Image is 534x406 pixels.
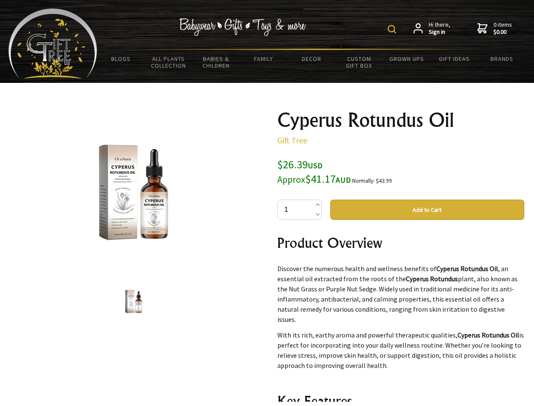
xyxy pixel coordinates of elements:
[179,18,306,36] img: Babywear - Gifts - Toys & more
[8,8,97,79] img: Babyware - Gifts - Toys and more...
[288,50,335,68] a: Decor
[429,21,450,36] span: Hi there,
[97,50,145,68] a: BLOGS
[330,200,524,220] button: Add to Cart
[308,161,323,170] span: USD
[336,175,351,185] span: AUD
[240,50,288,68] a: Family
[429,28,450,36] strong: Sign in
[478,50,526,68] a: Brands
[493,21,512,36] span: 0 items
[192,50,240,74] a: Babies & Children
[493,28,512,36] strong: $0.00
[277,110,524,130] h1: Cyperus Rotundus Oil
[457,331,519,339] strong: Cyperus Rotundus Oil
[145,50,193,74] a: All Plants Collection
[477,21,512,36] a: 0 items$0.00
[118,285,150,318] img: Cyperus Rotundus Oil
[277,233,524,253] h2: Product Overview
[277,174,305,185] small: Approx
[277,157,351,186] span: $26.39 $41.17
[436,264,498,273] strong: Cyperus Rotundus Oil
[335,50,383,74] a: Custom Gift Box
[414,21,450,36] a: Hi there,Sign in
[277,330,524,370] p: With its rich, earthy aroma and powerful therapeutic qualities, is perfect for incorporating into...
[352,177,392,184] small: Normally: $43.99
[277,135,307,145] a: Gift Tree
[277,263,524,324] p: Discover the numerous health and wellness benefits of , an essential oil extracted from the roots...
[406,274,458,283] strong: Cyperus Rotundus
[68,126,200,258] img: Cyperus Rotundus Oil
[430,50,478,68] a: Gift Ideas
[383,50,430,68] a: Grown Ups
[388,25,396,33] img: product search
